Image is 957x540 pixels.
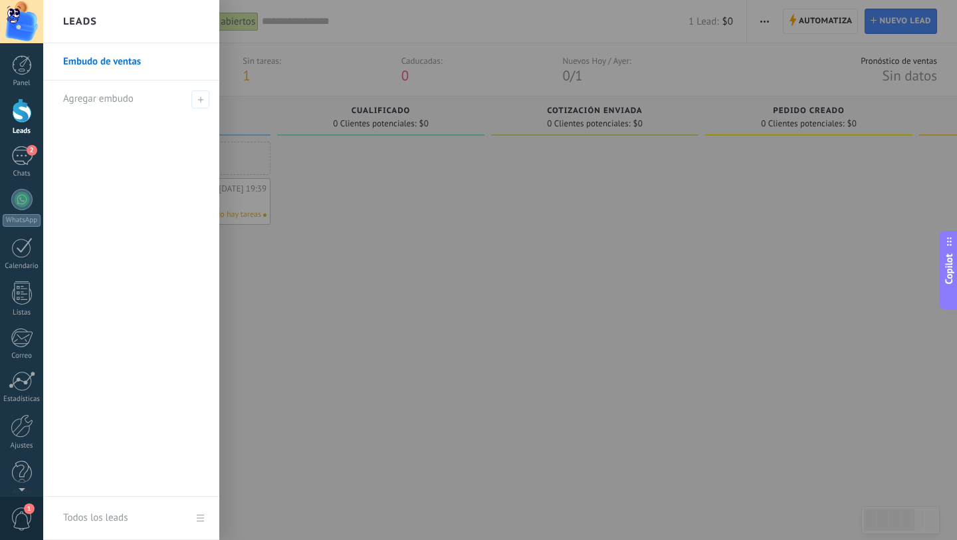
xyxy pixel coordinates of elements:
div: Leads [3,127,41,136]
div: Estadísticas [3,395,41,404]
a: Todos los leads [43,497,219,540]
div: Ajustes [3,442,41,450]
span: Copilot [942,254,956,285]
span: 2 [27,145,37,156]
div: Listas [3,309,41,317]
span: Agregar embudo [191,90,209,108]
span: 1 [24,503,35,514]
div: Correo [3,352,41,360]
div: WhatsApp [3,214,41,227]
div: Calendario [3,262,41,271]
h2: Leads [63,1,97,43]
a: Embudo de ventas [63,43,206,80]
div: Todos los leads [63,499,128,537]
div: Chats [3,170,41,178]
span: Agregar embudo [63,92,134,105]
div: Panel [3,79,41,88]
